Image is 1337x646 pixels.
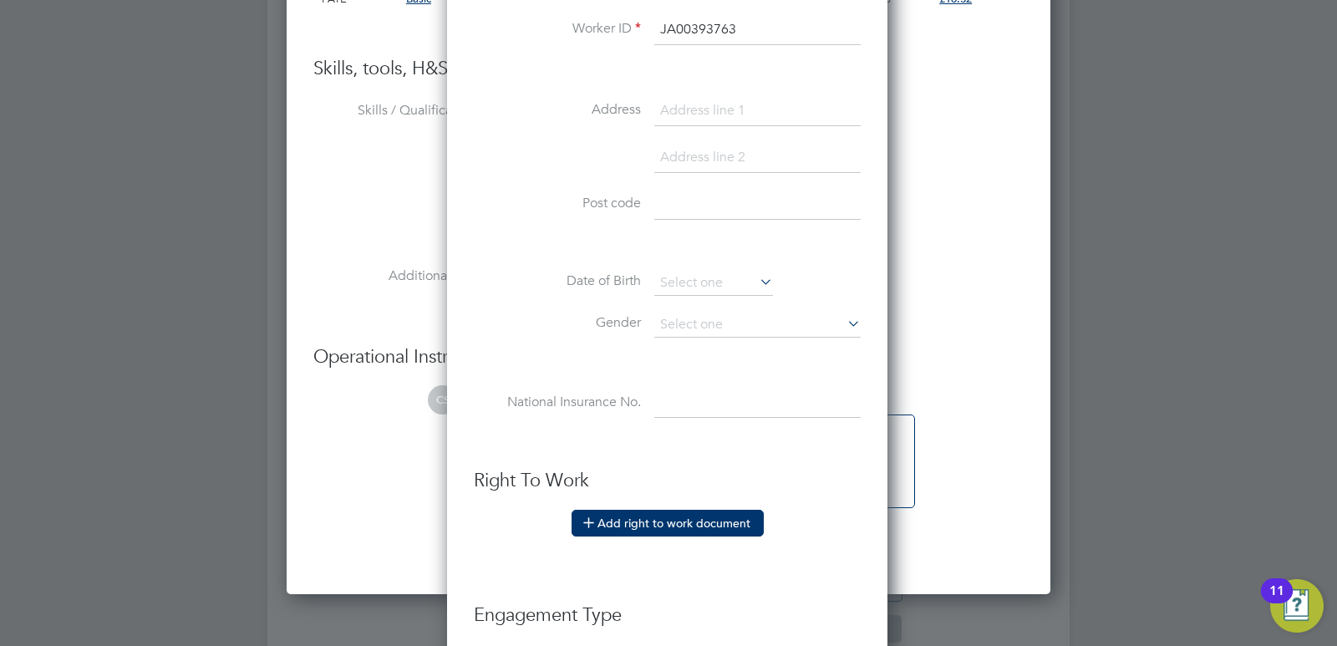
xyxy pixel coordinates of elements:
[1269,591,1284,613] div: 11
[474,469,861,493] h3: Right To Work
[654,313,861,338] input: Select one
[572,510,764,537] button: Add right to work document
[474,20,641,38] label: Worker ID
[313,185,480,202] label: Tools
[654,96,861,126] input: Address line 1
[474,394,641,411] label: National Insurance No.
[474,587,861,628] h3: Engagement Type
[313,345,1024,369] h3: Operational Instructions & Comments
[1270,579,1324,633] button: Open Resource Center, 11 new notifications
[654,143,861,173] input: Address line 2
[474,314,641,332] label: Gender
[654,271,773,296] input: Select one
[474,272,641,290] label: Date of Birth
[313,57,1024,81] h3: Skills, tools, H&S
[474,101,641,119] label: Address
[474,195,641,212] label: Post code
[313,102,480,120] label: Skills / Qualifications
[428,385,457,415] span: CS
[313,267,480,285] label: Additional H&S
